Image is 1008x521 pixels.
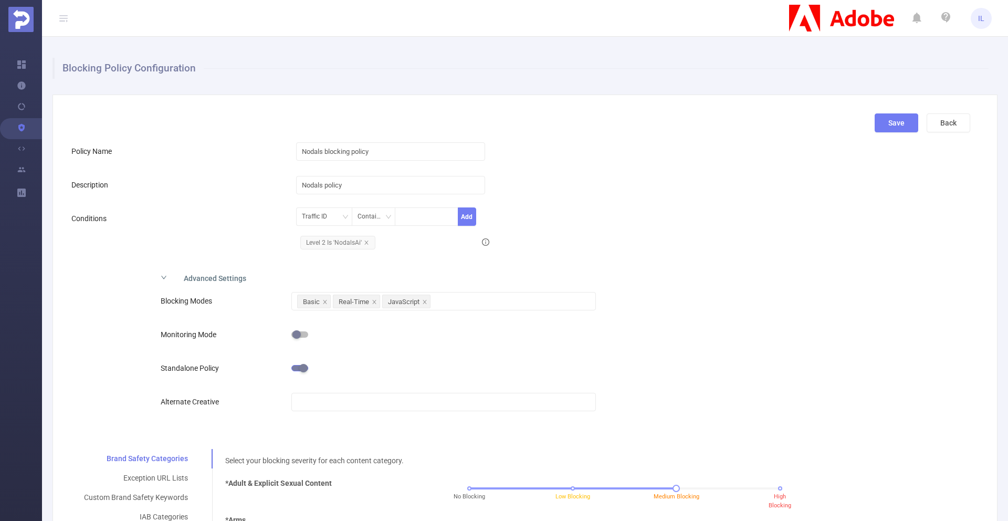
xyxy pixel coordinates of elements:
[71,468,201,488] div: Exception URL Lists
[322,299,328,306] i: icon: close
[71,214,112,223] label: Conditions
[555,493,590,500] span: Low Blocking
[358,208,390,225] div: Contains
[302,208,334,225] div: Traffic ID
[297,295,331,308] li: Basic
[8,7,34,32] img: Protected Media
[300,236,375,249] span: Level 2 Is 'NodalsAi'
[458,207,476,226] button: Add
[161,297,217,305] label: Blocking Modes
[382,295,430,308] li: JavaScript
[161,330,222,339] label: Monitoring Mode
[342,214,349,221] i: icon: down
[482,238,489,246] i: icon: info-circle
[372,299,377,306] i: icon: close
[769,493,791,509] span: High Blocking
[875,113,918,132] button: Save
[303,295,320,309] div: Basic
[71,449,201,468] div: Brand Safety Categories
[339,295,369,309] div: Real-Time
[364,240,369,245] i: icon: close
[654,493,699,500] span: Medium Blocking
[71,488,201,507] div: Custom Brand Safety Keywords
[161,398,224,406] label: Alternate Creative
[161,364,224,372] label: Standalone Policy
[152,266,691,288] div: icon: rightAdvanced Settings
[978,8,984,29] span: IL
[161,274,167,280] i: icon: right
[454,493,485,502] span: No Blocking
[52,58,989,79] h1: Blocking Policy Configuration
[71,147,117,155] label: Policy Name
[225,479,332,487] b: *Adult & Explicit Sexual Content
[333,295,380,308] li: Real-Time
[385,214,392,221] i: icon: down
[71,181,113,189] label: Description
[927,113,970,132] button: Back
[388,295,419,309] div: JavaScript
[422,299,427,306] i: icon: close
